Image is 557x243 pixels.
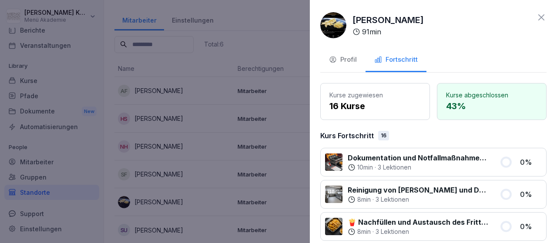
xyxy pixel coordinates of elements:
div: · [348,163,489,172]
p: 8 min [357,227,371,236]
p: 0 % [520,221,542,232]
p: Reinigung von [PERSON_NAME] und Dunstabzugshauben [348,185,489,195]
div: Profil [329,55,357,65]
p: [PERSON_NAME] [352,13,424,27]
button: Fortschritt [366,49,426,72]
p: 0 % [520,189,542,200]
p: 3 Lektionen [376,227,409,236]
img: wwvw6p51j0hspjxtk4xras49.png [320,12,346,38]
p: Kurse abgeschlossen [446,90,537,100]
p: Kurse zugewiesen [329,90,421,100]
p: 16 Kurse [329,100,421,113]
div: Fortschritt [374,55,418,65]
p: 🍟 Nachfüllen und Austausch des Frittieröl/-fettes [348,217,489,227]
p: Dokumentation und Notfallmaßnahmen bei Fritteusen [348,153,489,163]
button: Profil [320,49,366,72]
p: 10 min [357,163,373,172]
p: 3 Lektionen [376,195,409,204]
p: 0 % [520,157,542,167]
div: 16 [378,131,389,140]
p: 91 min [362,27,381,37]
div: · [348,227,489,236]
p: 3 Lektionen [378,163,411,172]
p: Kurs Fortschritt [320,130,374,141]
p: 8 min [357,195,371,204]
div: · [348,195,489,204]
p: 43 % [446,100,537,113]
